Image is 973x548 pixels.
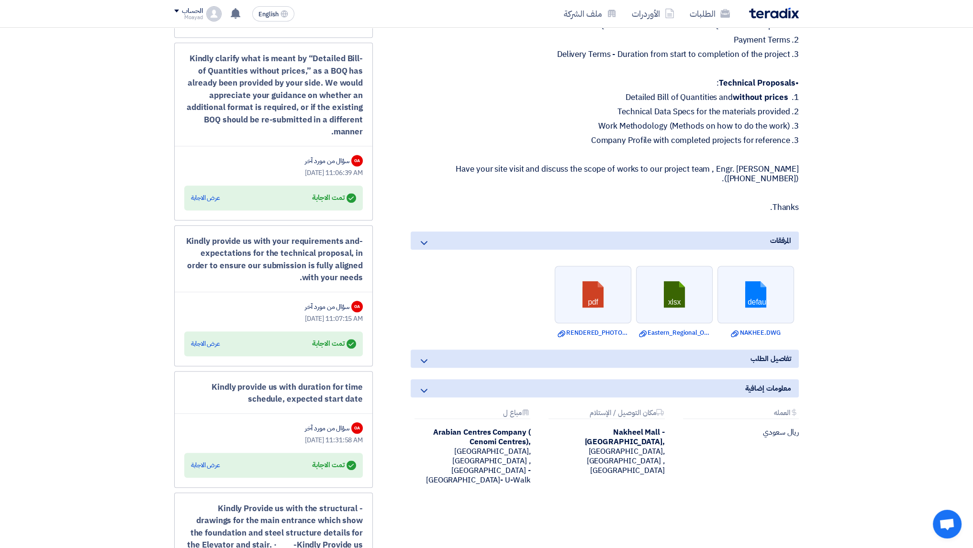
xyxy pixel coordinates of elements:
img: profile_test.png [206,6,222,22]
div: عرض الاجابة [191,193,220,203]
a: ملف الشركة [556,2,624,25]
span: معلومات إضافية [745,383,791,394]
div: عرض الاجابة [191,339,220,349]
div: سؤال من مورد آخر [305,423,349,433]
p: 1. Detailed Bill of Quantities and [411,93,799,102]
div: OA [351,301,363,312]
div: -Kindly clarify what is meant by “Detailed Bill of Quantities without prices,” as a BOQ has alrea... [184,53,363,138]
div: [DATE] 11:07:15 AM [184,314,363,324]
div: [GEOGRAPHIC_DATA], [GEOGRAPHIC_DATA] ,[GEOGRAPHIC_DATA] [545,427,664,475]
a: NAKHEE.DWG [720,328,791,338]
div: [DATE] 11:06:39 AM [184,168,363,178]
div: OA [351,155,363,166]
div: Moayad [174,15,202,20]
p: • : [411,78,799,88]
b: Arabian Centres Company ( Cenomi Centres), [433,427,531,448]
div: [GEOGRAPHIC_DATA], [GEOGRAPHIC_DATA] ,[GEOGRAPHIC_DATA] - [GEOGRAPHIC_DATA]- U-Walk [411,427,530,485]
p: 3. Company Profile with completed projects for reference [411,136,799,145]
b: Nakheel Mall - [GEOGRAPHIC_DATA], [584,427,664,448]
span: English [258,11,279,18]
div: Kindly provide us with duration for time schedule, expected start date [184,381,363,406]
div: الحساب [182,7,202,15]
div: العمله [683,409,799,419]
div: تمت الاجابة [312,191,356,205]
div: سؤال من مورد آخر [305,156,349,166]
p: Have your site visit and discuss the scope of works to our project team , Engr. [PERSON_NAME] ([P... [411,164,799,184]
img: Teradix logo [749,8,799,19]
strong: Technical Proposals [719,77,795,89]
a: الطلبات [682,2,738,25]
a: Eastern_Regional_Office_BOQ_Rev.xlsx [639,328,710,338]
span: تفاصيل الطلب [750,353,791,364]
div: مباع ل [414,409,530,419]
div: [DATE] 11:31:58 AM [184,435,363,445]
p: 1. Quotations with Detailed Bill of Quantities and prices [411,21,799,31]
p: Thanks. [411,203,799,212]
a: RENDERED_PHOTOS.pdf [558,328,628,338]
div: تمت الاجابة [312,459,356,472]
div: تمت الاجابة [312,337,356,351]
button: English [252,6,294,22]
div: مكان التوصيل / الإستلام [548,409,664,419]
p: 3. Work Methodology (Methods on how to do the work) [411,121,799,131]
a: الأوردرات [624,2,682,25]
div: OA [351,422,363,434]
div: ريال سعودي [679,427,799,437]
strong: without prices [733,91,788,103]
div: Open chat [933,510,962,538]
div: عرض الاجابة [191,460,220,470]
p: 2. Technical Data Specs for the materials provided [411,107,799,117]
p: 2. Payment Terms [411,35,799,45]
div: -Kindly provide us with your requirements and expectations for the technical proposal, in order t... [184,235,363,284]
div: سؤال من مورد آخر [305,302,349,312]
span: المرفقات [770,235,791,246]
p: 3. Delivery Terms - Duration from start to completion of the project [411,50,799,59]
